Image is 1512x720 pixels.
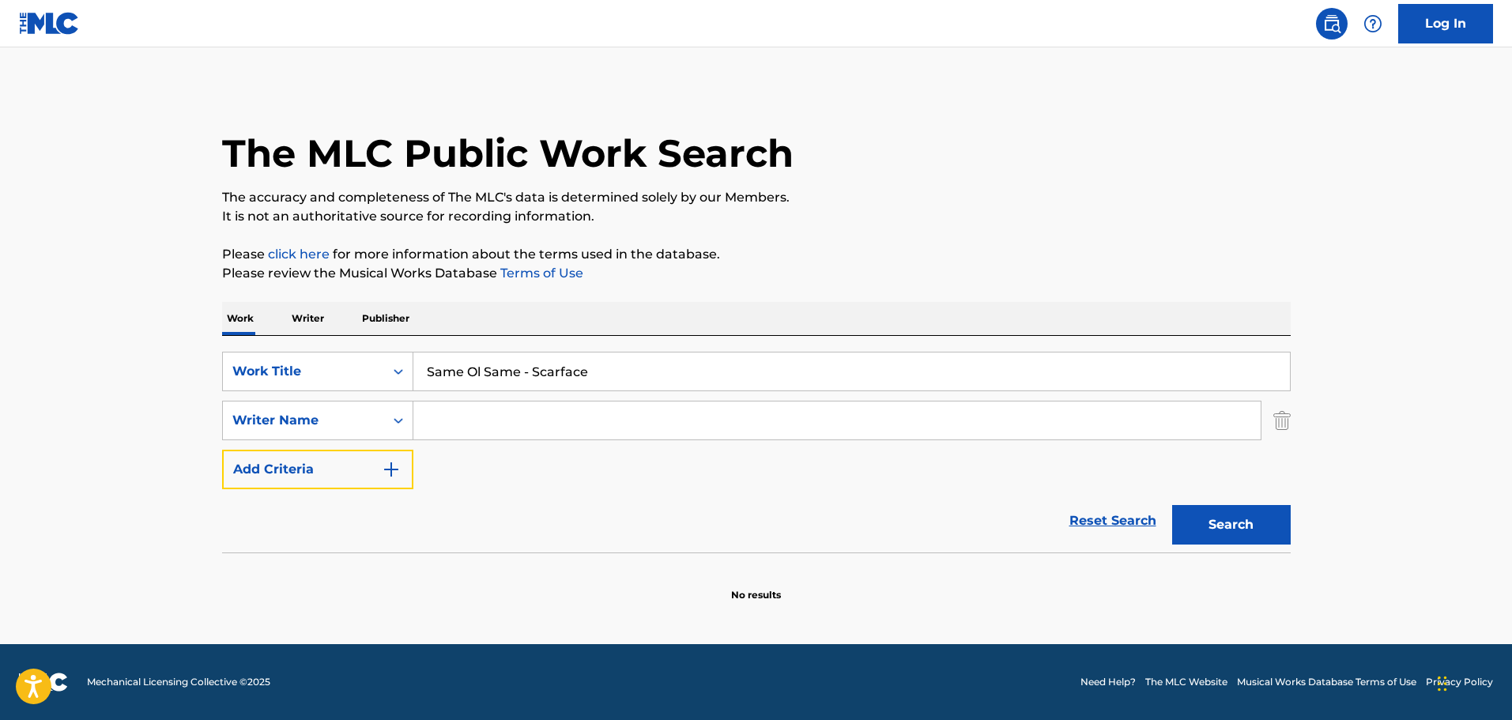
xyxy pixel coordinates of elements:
img: 9d2ae6d4665cec9f34b9.svg [382,460,401,479]
iframe: Chat Widget [1433,644,1512,720]
a: Privacy Policy [1426,675,1493,689]
img: MLC Logo [19,12,80,35]
p: Writer [287,302,329,335]
img: help [1363,14,1382,33]
h1: The MLC Public Work Search [222,130,794,177]
a: Log In [1398,4,1493,43]
p: Please for more information about the terms used in the database. [222,245,1291,264]
a: click here [268,247,330,262]
a: Musical Works Database Terms of Use [1237,675,1416,689]
p: Work [222,302,258,335]
div: Drag [1438,660,1447,707]
img: Delete Criterion [1273,401,1291,440]
p: It is not an authoritative source for recording information. [222,207,1291,226]
a: Terms of Use [497,266,583,281]
div: Work Title [232,362,375,381]
div: Help [1357,8,1389,40]
button: Search [1172,505,1291,545]
a: Need Help? [1080,675,1136,689]
span: Mechanical Licensing Collective © 2025 [87,675,270,689]
p: Publisher [357,302,414,335]
button: Add Criteria [222,450,413,489]
a: The MLC Website [1145,675,1227,689]
a: Public Search [1316,8,1348,40]
img: search [1322,14,1341,33]
img: logo [19,673,68,692]
a: Reset Search [1061,503,1164,538]
div: Writer Name [232,411,375,430]
p: The accuracy and completeness of The MLC's data is determined solely by our Members. [222,188,1291,207]
p: Please review the Musical Works Database [222,264,1291,283]
p: No results [731,569,781,602]
form: Search Form [222,352,1291,552]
